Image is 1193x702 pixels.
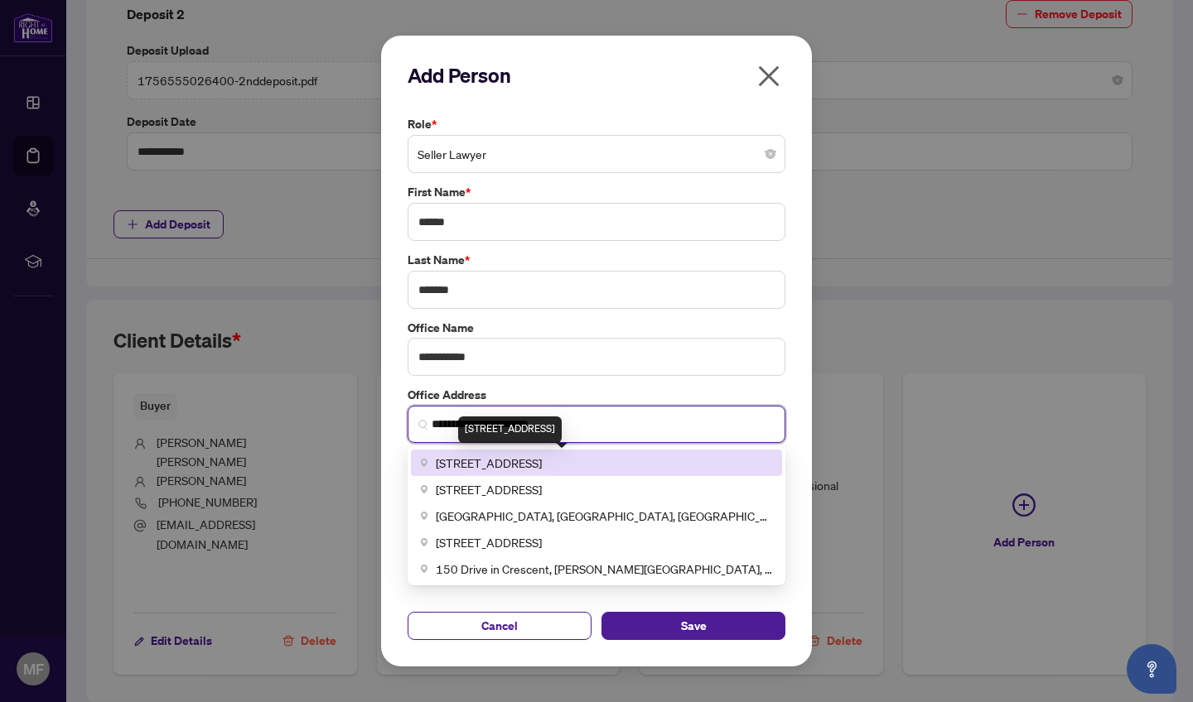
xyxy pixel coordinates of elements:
[681,613,707,639] span: Save
[408,115,785,133] label: Role
[408,251,785,269] label: Last Name
[436,560,772,578] span: 150 Drive in Crescent, [PERSON_NAME][GEOGRAPHIC_DATA], [GEOGRAPHIC_DATA], [GEOGRAPHIC_DATA]
[418,138,775,170] span: Seller Lawyer
[408,62,785,89] h2: Add Person
[408,386,785,404] label: Office Address
[436,533,542,551] span: [STREET_ADDRESS]
[601,612,785,640] button: Save
[408,612,592,640] button: Cancel
[481,613,518,639] span: Cancel
[408,319,785,337] label: Office Name
[756,63,782,89] span: close
[436,454,542,472] span: [STREET_ADDRESS]
[418,420,428,430] img: search_icon
[436,480,542,498] span: [STREET_ADDRESS]
[458,416,562,443] div: [STREET_ADDRESS]
[436,507,772,525] span: [GEOGRAPHIC_DATA], [GEOGRAPHIC_DATA], [GEOGRAPHIC_DATA]
[1127,644,1176,694] button: Open asap
[408,183,785,201] label: First Name
[766,149,775,159] span: close-circle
